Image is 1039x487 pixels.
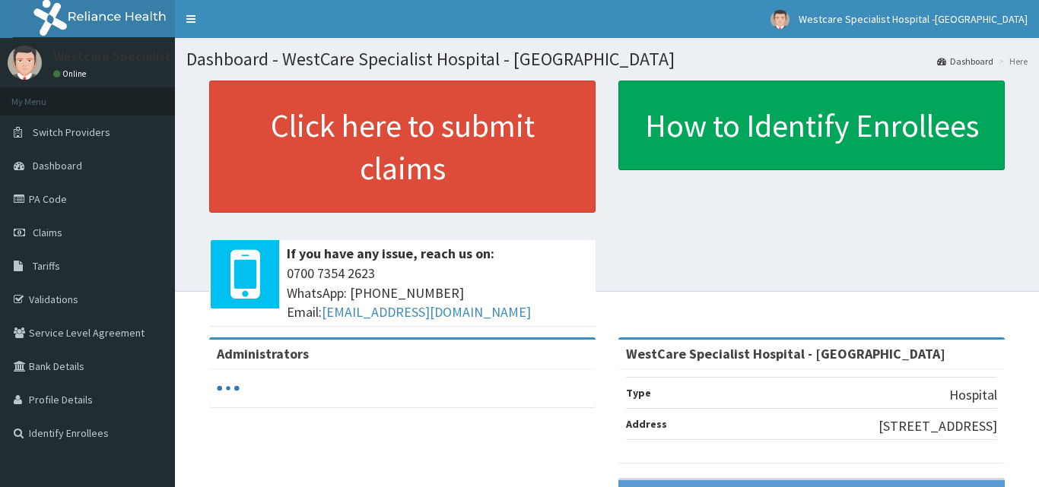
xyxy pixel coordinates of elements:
span: Switch Providers [33,125,110,139]
p: [STREET_ADDRESS] [879,416,997,436]
img: User Image [8,46,42,80]
h1: Dashboard - WestCare Specialist Hospital - [GEOGRAPHIC_DATA] [186,49,1028,69]
li: Here [995,55,1028,68]
span: Dashboard [33,159,82,172]
span: Westcare Specialist Hospital -[GEOGRAPHIC_DATA] [799,12,1028,26]
a: How to Identify Enrollees [618,81,1005,170]
img: User Image [771,10,790,29]
a: Online [53,68,90,79]
span: Tariffs [33,259,60,273]
a: Dashboard [937,55,993,68]
b: If you have any issue, reach us on: [287,245,494,262]
b: Type [626,386,651,400]
b: Administrators [217,345,309,362]
span: 0700 7354 2623 WhatsApp: [PHONE_NUMBER] Email: [287,264,588,322]
strong: WestCare Specialist Hospital - [GEOGRAPHIC_DATA] [626,345,945,362]
svg: audio-loading [217,377,240,400]
b: Address [626,417,667,431]
span: Claims [33,226,62,239]
a: Click here to submit claims [209,81,596,213]
a: [EMAIL_ADDRESS][DOMAIN_NAME] [322,303,531,321]
p: Westcare Specialist Hospital -[GEOGRAPHIC_DATA] [53,49,357,63]
p: Hospital [949,385,997,405]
